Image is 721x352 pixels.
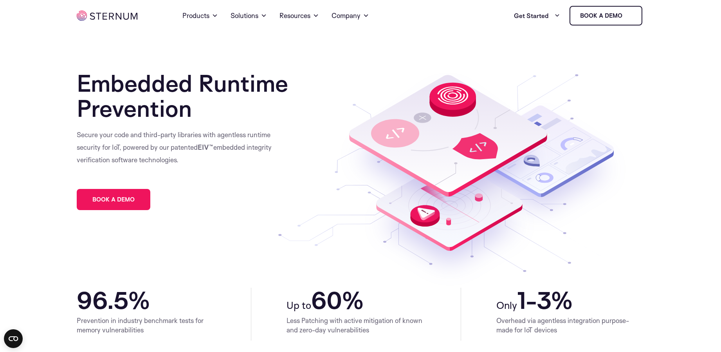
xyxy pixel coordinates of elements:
p: Less Patching with active mitigation of known and zero-day vulnerabilities [287,316,425,335]
button: Open CMP widget [4,329,23,348]
h2: 1-3% [496,288,645,313]
a: Resources [279,2,319,30]
a: Solutions [231,2,267,30]
span: Book a demo [92,197,135,202]
span: Only [496,299,517,311]
img: sternum iot [77,11,137,21]
p: Secure your code and third-party libraries with agentless runtime security for IoT, powered by ou... [77,129,272,166]
h2: 60% [287,288,425,313]
h1: Embedded Runtime Prevention [77,71,304,121]
a: Company [332,2,369,30]
p: Overhead via agentless integration purpose-made for IoT devices [496,316,645,335]
a: Book a demo [77,189,150,210]
img: sternum iot [625,13,632,19]
h2: 96.5% [77,288,216,313]
a: Get Started [514,8,560,24]
img: Runtime Protection [278,71,631,288]
span: Up to [287,299,311,311]
p: Prevention in industry benchmark tests for memory vulnerabilities [77,316,216,335]
a: Products [182,2,218,30]
b: EIV™ [198,143,213,151]
a: Book a demo [570,6,642,25]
